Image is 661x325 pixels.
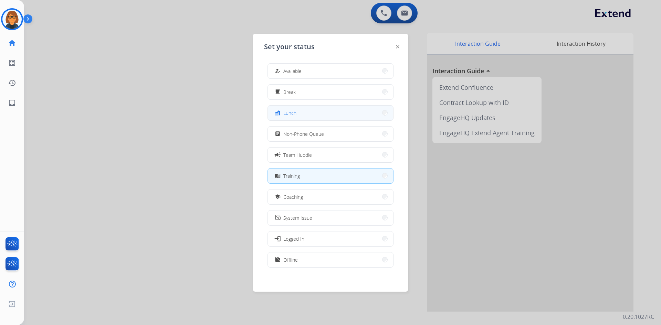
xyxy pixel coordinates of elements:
[283,109,296,117] span: Lunch
[275,89,281,95] mat-icon: free_breakfast
[283,88,296,96] span: Break
[8,79,16,87] mat-icon: history
[283,256,298,263] span: Offline
[283,151,312,159] span: Team Huddle
[283,214,312,221] span: System Issue
[2,10,22,29] img: avatar
[268,252,393,267] button: Offline
[268,85,393,99] button: Break
[275,215,281,221] mat-icon: phonelink_off
[8,59,16,67] mat-icon: list_alt
[275,173,281,179] mat-icon: menu_book
[8,39,16,47] mat-icon: home
[264,42,315,52] span: Set your status
[283,67,302,75] span: Available
[268,210,393,225] button: System Issue
[268,64,393,78] button: Available
[283,193,303,201] span: Coaching
[268,106,393,120] button: Lunch
[268,231,393,246] button: Logged In
[275,110,281,116] mat-icon: fastfood
[283,235,304,242] span: Logged In
[268,148,393,162] button: Team Huddle
[274,151,281,158] mat-icon: campaign
[275,68,281,74] mat-icon: how_to_reg
[396,45,399,48] img: close-button
[268,189,393,204] button: Coaching
[275,131,281,137] mat-icon: assignment
[8,99,16,107] mat-icon: inbox
[283,130,324,138] span: Non-Phone Queue
[268,169,393,183] button: Training
[268,127,393,141] button: Non-Phone Queue
[275,194,281,200] mat-icon: school
[274,235,281,242] mat-icon: login
[623,313,654,321] p: 0.20.1027RC
[275,257,281,263] mat-icon: work_off
[283,172,300,180] span: Training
